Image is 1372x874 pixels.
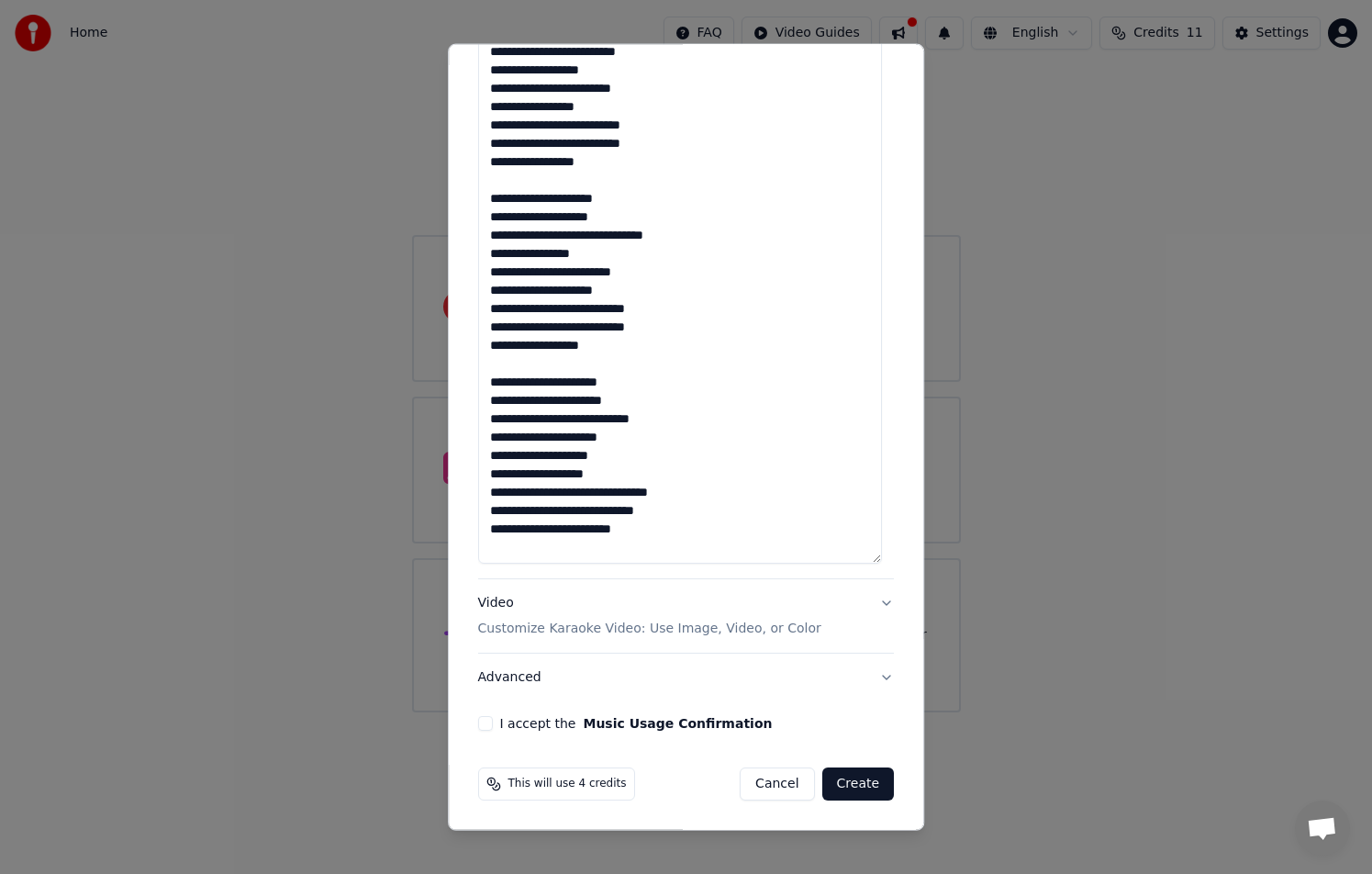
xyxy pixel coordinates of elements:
div: Video [478,594,821,638]
span: This will use 4 credits [508,777,627,791]
button: Cancel [740,768,814,801]
button: Advanced [478,654,895,701]
label: I accept the [500,717,773,730]
p: Customize Karaoke Video: Use Image, Video, or Color [478,620,821,638]
button: Create [822,768,895,801]
button: I accept the [584,717,773,730]
button: VideoCustomize Karaoke Video: Use Image, Video, or Color [478,579,895,653]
